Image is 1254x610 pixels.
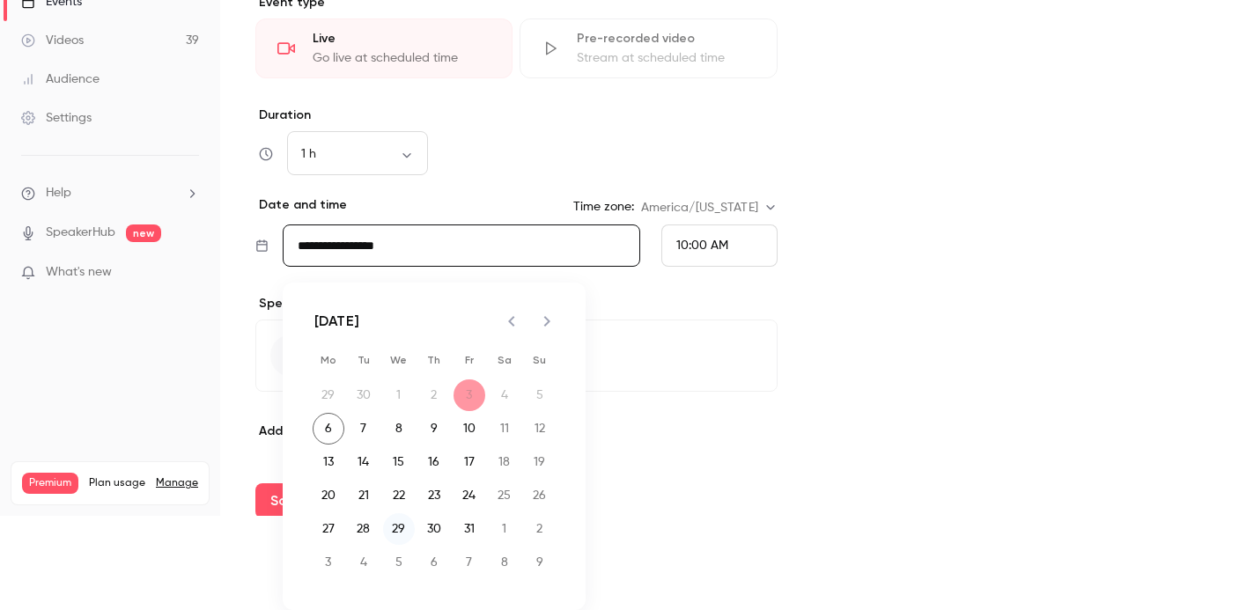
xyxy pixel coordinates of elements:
[348,480,380,511] button: 21
[383,547,415,578] button: 5
[22,473,78,494] span: Premium
[489,413,520,445] button: 11
[383,513,415,545] button: 29
[524,446,556,478] button: 19
[454,547,485,578] button: 7
[524,547,556,578] button: 9
[529,304,564,339] button: Next month
[418,413,450,445] button: 9
[418,446,450,478] button: 16
[313,480,344,511] button: 20
[126,224,161,242] span: new
[524,342,556,378] span: Sunday
[418,480,450,511] button: 23
[46,184,71,202] span: Help
[383,413,415,445] button: 8
[348,446,380,478] button: 14
[259,423,350,438] span: Add to channel
[255,483,319,518] button: Save
[454,480,485,511] button: 24
[454,513,485,545] button: 31
[383,342,415,378] span: Wednesday
[156,476,198,490] a: Manage
[46,263,112,282] span: What's new
[418,513,450,545] button: 30
[313,30,491,48] div: Live
[313,342,344,378] span: Monday
[577,49,755,67] div: Stream at scheduled time
[21,32,84,49] div: Videos
[255,196,347,214] p: Date and time
[573,198,634,216] label: Time zone:
[524,513,556,545] button: 2
[676,239,728,252] span: 10:00 AM
[520,18,777,78] div: Pre-recorded videoStream at scheduled time
[314,311,359,332] div: [DATE]
[348,547,380,578] button: 4
[383,446,415,478] button: 15
[383,480,415,511] button: 22
[89,476,145,490] span: Plan usage
[418,342,450,378] span: Thursday
[489,480,520,511] button: 25
[21,184,199,202] li: help-dropdown-opener
[21,109,92,127] div: Settings
[313,513,344,545] button: 27
[489,446,520,478] button: 18
[489,513,520,545] button: 1
[348,413,380,445] button: 7
[255,107,778,124] label: Duration
[255,295,778,312] p: Speakers
[661,224,778,267] div: From
[46,224,115,242] a: SpeakerHub
[524,413,556,445] button: 12
[255,320,778,392] button: Add speaker
[287,145,428,163] div: 1 h
[418,547,450,578] button: 6
[454,342,485,378] span: Friday
[313,547,344,578] button: 3
[313,446,344,478] button: 13
[577,30,755,48] div: Pre-recorded video
[524,480,556,511] button: 26
[348,513,380,545] button: 28
[313,413,344,445] button: 6
[489,547,520,578] button: 8
[348,342,380,378] span: Tuesday
[313,49,491,67] div: Go live at scheduled time
[255,18,513,78] div: LiveGo live at scheduled time
[21,70,100,88] div: Audience
[454,413,485,445] button: 10
[489,342,520,378] span: Saturday
[178,265,199,281] iframe: Noticeable Trigger
[454,446,485,478] button: 17
[641,199,778,217] div: America/[US_STATE]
